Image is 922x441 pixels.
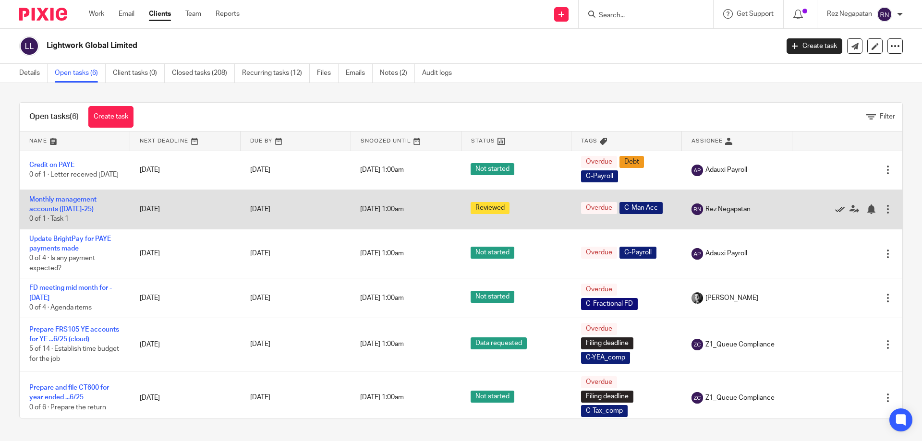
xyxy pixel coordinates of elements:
span: [DATE] [250,295,270,301]
img: svg%3E [691,339,703,350]
a: Client tasks (0) [113,64,165,83]
span: Adauxi Payroll [705,165,747,175]
span: C-Man Acc [619,202,663,214]
span: Adauxi Payroll [705,249,747,258]
span: [DATE] [250,167,270,173]
span: [PERSON_NAME] [705,293,758,303]
a: Files [317,64,339,83]
span: 0 of 1 · Letter received [DATE] [29,172,119,179]
span: Filing deadline [581,391,633,403]
span: Z1_Queue Compliance [705,393,775,403]
p: Rez Negapatan [827,9,872,19]
h1: Open tasks [29,112,79,122]
img: svg%3E [691,165,703,176]
a: Team [185,9,201,19]
span: Not started [471,163,514,175]
a: Prepare FRS105 YE accounts for YE ...6/25 (cloud) [29,326,119,343]
h2: Lightwork Global Limited [47,41,627,51]
a: Details [19,64,48,83]
span: [DATE] [250,394,270,401]
span: Tags [581,138,597,143]
span: Debt [619,156,644,168]
span: [DATE] 1:00am [360,341,404,348]
span: Get Support [737,11,774,17]
a: Open tasks (6) [55,64,106,83]
span: [DATE] 1:00am [360,295,404,301]
td: [DATE] [130,190,241,229]
a: Closed tasks (208) [172,64,235,83]
td: [DATE] [130,371,241,424]
a: Notes (2) [380,64,415,83]
img: DSC_9061-3.jpg [691,292,703,304]
span: [DATE] 1:00am [360,250,404,257]
span: [DATE] [250,250,270,257]
span: Overdue [581,156,617,168]
span: Data requested [471,337,527,349]
a: Create task [787,38,842,54]
span: 0 of 4 · Agenda items [29,304,92,311]
span: C-Payroll [619,247,656,259]
a: Update BrightPay for PAYE payments made [29,236,111,252]
span: [DATE] 1:00am [360,167,404,173]
span: Overdue [581,323,617,335]
a: Clients [149,9,171,19]
td: [DATE] [130,318,241,371]
span: 5 of 14 · Establish time budget for the job [29,346,119,363]
span: Z1_Queue Compliance [705,340,775,349]
a: Emails [346,64,373,83]
span: Status [471,138,495,143]
span: 0 of 6 · Prepare the return [29,404,106,411]
a: Audit logs [422,64,459,83]
span: C-Payroll [581,170,618,182]
input: Search [598,12,684,20]
a: Reports [216,9,240,19]
span: Overdue [581,202,617,214]
span: [DATE] [250,206,270,213]
td: [DATE] [130,151,241,190]
span: [DATE] 1:00am [360,206,404,213]
img: svg%3E [691,248,703,260]
span: C-YEA_comp [581,352,630,364]
span: 0 of 1 · Task 1 [29,215,69,222]
span: Overdue [581,284,617,296]
img: svg%3E [19,36,39,56]
span: Not started [471,291,514,303]
span: Filing deadline [581,337,633,349]
a: Monthly management accounts ([DATE]-25) [29,196,97,213]
img: svg%3E [691,392,703,404]
td: [DATE] [130,229,241,278]
a: Email [119,9,134,19]
img: Pixie [19,8,67,21]
span: Reviewed [471,202,510,214]
a: FD meeting mid month for - [DATE] [29,285,112,301]
span: Not started [471,391,514,403]
a: Credit on PAYE [29,162,74,168]
a: Recurring tasks (12) [242,64,310,83]
img: svg%3E [877,7,892,22]
img: svg%3E [691,203,703,215]
span: (6) [70,113,79,120]
span: 0 of 4 · Is any payment expected? [29,255,95,272]
td: [DATE] [130,278,241,318]
a: Work [89,9,104,19]
span: [DATE] [250,341,270,348]
a: Mark as done [835,204,849,214]
span: Filter [880,113,895,120]
span: Snoozed Until [361,138,411,143]
a: Prepare and file CT600 for year ended ...6/25 [29,384,109,401]
span: Overdue [581,376,617,388]
span: Overdue [581,247,617,259]
span: [DATE] 1:00am [360,394,404,401]
span: C-Fractional FD [581,298,638,310]
span: Rez Negapatan [705,204,751,214]
span: Not started [471,247,514,259]
span: C-Tax_comp [581,405,628,417]
a: Create task [88,106,133,128]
